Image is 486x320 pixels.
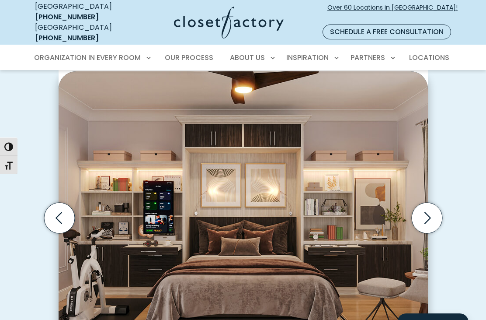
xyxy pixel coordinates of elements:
span: Partners [351,53,385,63]
a: [PHONE_NUMBER] [35,33,99,43]
img: Closet Factory Logo [174,7,284,39]
a: Schedule a Free Consultation [323,25,451,39]
a: [PHONE_NUMBER] [35,12,99,22]
nav: Primary Menu [28,46,458,70]
div: [GEOGRAPHIC_DATA] [35,22,130,43]
span: Locations [409,53,449,63]
button: Next slide [408,199,446,237]
span: Our Process [165,53,213,63]
span: Inspiration [286,53,329,63]
div: [GEOGRAPHIC_DATA] [35,1,130,22]
span: Over 60 Locations in [GEOGRAPHIC_DATA]! [327,3,458,21]
span: About Us [230,53,265,63]
span: Organization in Every Room [34,53,141,63]
button: Previous slide [41,199,78,237]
